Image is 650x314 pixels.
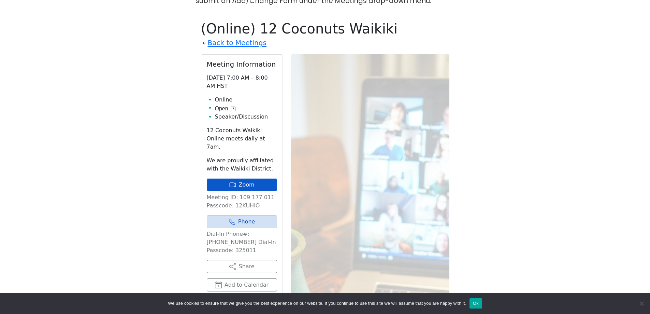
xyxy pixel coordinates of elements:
[470,298,482,309] button: Ok
[207,230,277,255] p: Dial-In Phone#: [PHONE_NUMBER] Dial-In Passcode: 325011
[207,260,277,273] button: Share
[215,105,235,113] button: Open
[201,21,449,37] h1: (Online) 12 Coconuts Waikiki
[207,278,277,291] button: Add to Calendar
[215,96,277,104] li: Online
[208,37,266,49] a: Back to Meetings
[215,105,228,113] span: Open
[207,74,277,90] p: [DATE] 7:00 AM – 8:00 AM HST
[168,300,466,307] span: We use cookies to ensure that we give you the best experience on our website. If you continue to ...
[207,193,277,210] p: Meeting ID: 109 177 011 Passcode: 12KUHIO
[215,113,277,121] li: Speaker/Discussion
[207,178,277,191] a: Zoom
[207,215,277,228] a: Phone
[207,126,277,151] p: 12 Coconuts Waikiki Online meets daily at 7am.
[207,156,277,173] p: We are proudly affiliated with the Waikiki District.
[638,300,645,307] span: No
[207,60,277,68] h2: Meeting Information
